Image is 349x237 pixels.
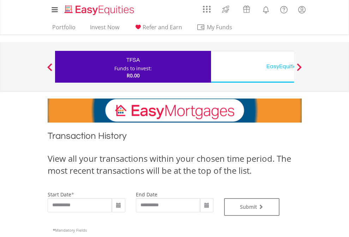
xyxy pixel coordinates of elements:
[49,24,78,35] a: Portfolio
[48,191,71,198] label: start date
[62,2,137,16] a: Home page
[63,4,137,16] img: EasyEquities_Logo.png
[293,2,311,17] a: My Profile
[143,23,182,31] span: Refer and Earn
[59,55,207,65] div: TFSA
[43,67,57,74] button: Previous
[127,72,140,79] span: R0.00
[224,198,280,216] button: Submit
[275,2,293,16] a: FAQ's and Support
[87,24,122,35] a: Invest Now
[114,65,152,72] div: Funds to invest:
[292,67,306,74] button: Next
[236,2,257,15] a: Vouchers
[53,227,87,233] span: Mandatory Fields
[197,23,243,32] span: My Funds
[257,2,275,16] a: Notifications
[48,153,302,177] div: View all your transactions within your chosen time period. The most recent transactions will be a...
[220,4,231,15] img: thrive-v2.svg
[198,2,215,13] a: AppsGrid
[48,99,302,123] img: EasyMortage Promotion Banner
[131,24,185,35] a: Refer and Earn
[48,130,302,146] h1: Transaction History
[241,4,252,15] img: vouchers-v2.svg
[203,5,211,13] img: grid-menu-icon.svg
[136,191,157,198] label: end date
